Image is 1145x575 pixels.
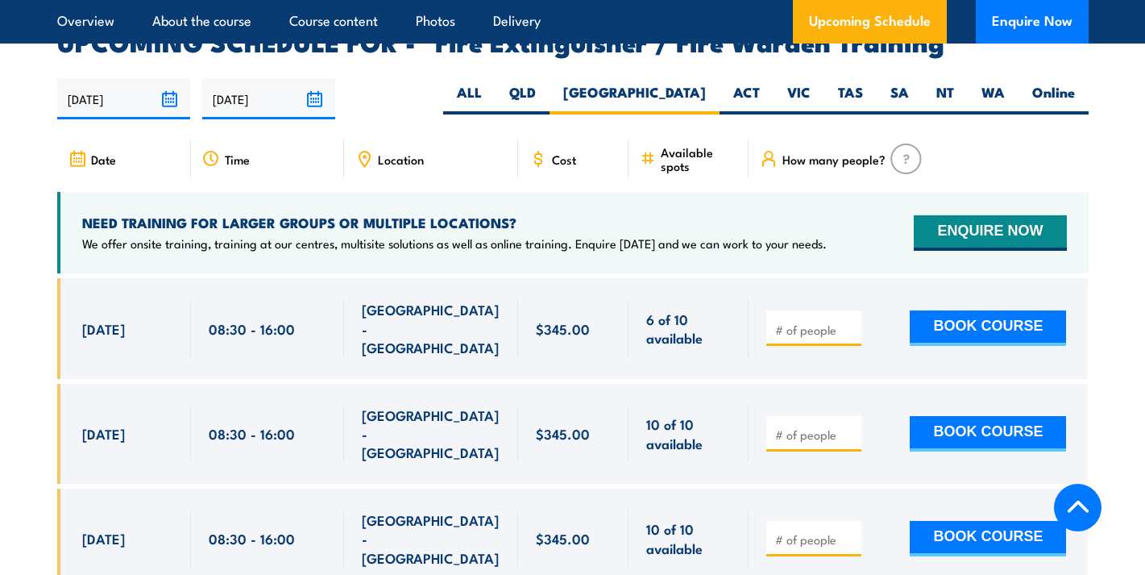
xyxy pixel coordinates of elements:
span: $345.00 [536,424,590,443]
label: WA [968,83,1018,115]
span: [GEOGRAPHIC_DATA] - [GEOGRAPHIC_DATA] [362,510,500,567]
span: 08:30 - 16:00 [209,529,295,548]
label: [GEOGRAPHIC_DATA] [550,83,720,115]
span: $345.00 [536,319,590,338]
label: SA [877,83,923,115]
span: Cost [552,152,576,166]
input: To date [202,78,335,119]
span: 10 of 10 available [646,519,731,557]
input: # of people [775,322,856,338]
input: From date [57,78,190,119]
button: BOOK COURSE [910,521,1066,556]
button: BOOK COURSE [910,416,1066,452]
h4: NEED TRAINING FOR LARGER GROUPS OR MULTIPLE LOCATIONS? [82,214,827,231]
button: BOOK COURSE [910,310,1066,346]
span: [DATE] [82,319,125,338]
span: Location [378,152,424,166]
label: ALL [443,83,496,115]
label: VIC [774,83,824,115]
span: 08:30 - 16:00 [209,424,295,443]
span: Time [225,152,250,166]
span: 08:30 - 16:00 [209,319,295,338]
h2: UPCOMING SCHEDULE FOR - "Fire Extinguisher / Fire Warden Training" [57,30,1089,52]
label: QLD [496,83,550,115]
button: ENQUIRE NOW [914,215,1066,251]
span: Date [91,152,116,166]
span: [GEOGRAPHIC_DATA] - [GEOGRAPHIC_DATA] [362,300,500,356]
span: [DATE] [82,529,125,548]
label: Online [1018,83,1089,115]
span: $345.00 [536,529,590,548]
p: We offer onsite training, training at our centres, multisite solutions as well as online training... [82,235,827,252]
input: # of people [775,531,856,548]
span: Available spots [661,145,737,173]
input: # of people [775,427,856,443]
label: NT [923,83,968,115]
span: [GEOGRAPHIC_DATA] - [GEOGRAPHIC_DATA] [362,406,500,462]
span: 6 of 10 available [646,310,731,348]
label: ACT [720,83,774,115]
span: [DATE] [82,424,125,443]
label: TAS [824,83,877,115]
span: How many people? [782,152,886,166]
span: 10 of 10 available [646,415,731,452]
